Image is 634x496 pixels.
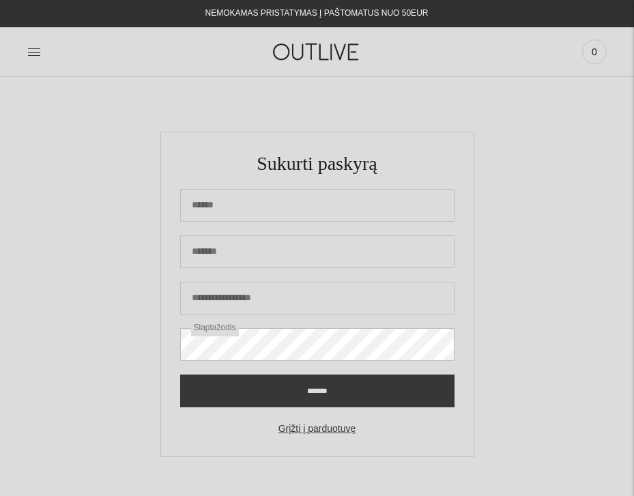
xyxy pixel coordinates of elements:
[205,5,429,22] div: NEMOKAMAS PRISTATYMAS Į PAŠTOMATUS NUO 50EUR
[278,423,356,434] a: Grįžti į parduotuvę
[191,320,239,336] label: Slaptažodis
[180,151,455,175] h1: Sukurti paskyrą
[253,34,381,70] img: OUTLIVE
[582,37,607,67] a: 0
[585,42,604,61] span: 0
